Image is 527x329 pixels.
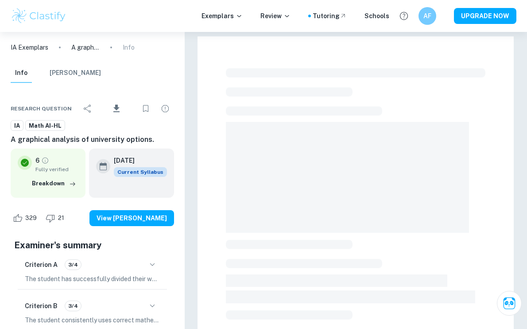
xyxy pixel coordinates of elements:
[71,43,100,52] p: A graphical analysis of university options.
[422,11,433,21] h6: AF
[89,210,174,226] button: View [PERSON_NAME]
[30,177,78,190] button: Breakdown
[114,167,167,177] div: This exemplar is based on the current syllabus. Feel free to refer to it for inspiration/ideas wh...
[25,260,58,270] h6: Criterion A
[65,261,81,269] span: 3/4
[11,211,42,225] div: Like
[53,214,69,223] span: 21
[11,121,23,130] span: IA
[20,214,42,223] span: 329
[137,100,155,117] div: Bookmark
[11,7,67,25] img: Clastify logo
[313,11,347,21] a: Tutoring
[14,239,170,252] h5: Examiner's summary
[41,157,49,164] a: Grade fully verified
[114,156,160,165] h6: [DATE]
[26,121,65,130] span: Math AI-HL
[497,291,522,316] button: Ask Clai
[156,100,174,117] div: Report issue
[418,7,436,25] button: AF
[35,165,78,173] span: Fully verified
[11,43,48,52] a: IA Exemplars
[35,156,39,165] p: 6
[25,315,160,325] p: The student consistently uses correct mathematical notation, symbols, and terminology. They also ...
[98,97,135,120] div: Download
[79,100,97,117] div: Share
[11,63,32,83] button: Info
[364,11,389,21] a: Schools
[25,301,58,311] h6: Criterion B
[43,211,69,225] div: Dislike
[11,120,23,131] a: IA
[65,302,81,310] span: 3/4
[396,8,411,23] button: Help and Feedback
[201,11,243,21] p: Exemplars
[123,43,135,52] p: Info
[11,105,72,113] span: Research question
[454,8,516,24] button: UPGRADE NOW
[50,63,101,83] button: [PERSON_NAME]
[11,134,174,145] h6: A graphical analysis of university options.
[114,167,167,177] span: Current Syllabus
[25,274,160,284] p: The student has successfully divided their work into clear sections with a well-defined introduct...
[260,11,291,21] p: Review
[25,120,65,131] a: Math AI-HL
